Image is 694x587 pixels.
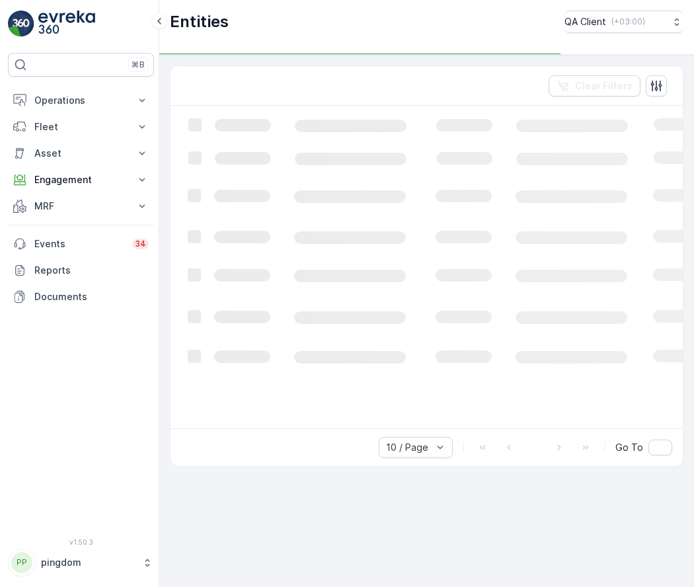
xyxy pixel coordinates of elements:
[8,140,154,167] button: Asset
[34,173,128,186] p: Engagement
[8,11,34,37] img: logo
[135,239,146,249] p: 34
[34,94,128,107] p: Operations
[8,87,154,114] button: Operations
[564,15,606,28] p: QA Client
[575,79,633,93] p: Clear Filters
[549,75,640,97] button: Clear Filters
[132,59,145,70] p: ⌘B
[8,284,154,310] a: Documents
[34,290,149,303] p: Documents
[8,538,154,546] span: v 1.50.3
[34,264,149,277] p: Reports
[8,167,154,193] button: Engagement
[34,120,128,134] p: Fleet
[8,549,154,576] button: PPpingdom
[41,556,135,569] p: pingdom
[34,147,128,160] p: Asset
[8,257,154,284] a: Reports
[34,237,124,251] p: Events
[170,11,229,32] p: Entities
[34,200,128,213] p: MRF
[564,11,683,33] button: QA Client(+03:00)
[11,552,32,573] div: PP
[611,17,645,27] p: ( +03:00 )
[8,114,154,140] button: Fleet
[8,193,154,219] button: MRF
[38,11,95,37] img: logo_light-DOdMpM7g.png
[8,231,154,257] a: Events34
[615,441,643,454] span: Go To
